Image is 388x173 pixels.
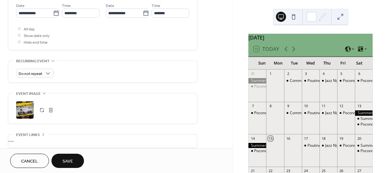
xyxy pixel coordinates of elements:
[270,57,286,70] div: Mon
[302,78,319,83] div: Poutine, Pints, and Open Mic Night at Slopeside Pub & Grill
[248,34,373,41] div: [DATE]
[355,110,373,116] div: Summerfest at Country Junction
[304,136,308,141] div: 17
[355,143,373,148] div: Summerfest at Country Junction
[268,104,273,108] div: 8
[268,71,273,76] div: 1
[8,134,197,148] div: •••
[319,78,337,83] div: Jazz Nights at Here & Now Brewing Company
[254,110,306,116] div: Pocono Historic Trolley Tours
[286,71,291,76] div: 2
[63,158,73,165] span: Save
[248,143,266,148] div: Summerfest at Country Junction
[286,57,302,70] div: Tue
[10,154,49,168] button: Cancel
[21,158,38,165] span: Cancel
[339,71,344,76] div: 5
[290,110,337,116] div: Community Concert Series
[250,104,255,108] div: 7
[248,148,266,154] div: Pocono Historic Trolley Tours
[62,3,71,9] span: Time
[321,71,326,76] div: 4
[268,136,273,141] div: 15
[337,78,355,83] div: Pocono Historic Trolley Tours
[24,39,48,46] span: Hide end time
[319,57,335,70] div: Thu
[290,78,337,83] div: Community Concert Series
[250,71,255,76] div: 31
[248,78,266,83] div: Summerfest at Country Junction
[302,110,319,116] div: Poutine, Pints, and Open Mic Night at Slopeside Pub & Grill
[337,143,355,148] div: Pocono Historic Trolley Tours
[16,90,41,97] span: Event image
[16,3,25,9] span: Date
[286,136,291,141] div: 16
[16,132,40,138] span: Event links
[355,122,373,127] div: Pocono Historic Trolley Tours
[16,58,50,65] span: Recurring event
[351,57,367,70] div: Sat
[24,26,35,33] span: All day
[254,84,306,89] div: Pocono Historic Trolley Tours
[106,3,114,9] span: Date
[357,136,361,141] div: 20
[319,110,337,116] div: Jazz Nights at Here & Now Brewing Company
[321,136,326,141] div: 18
[304,104,308,108] div: 10
[339,104,344,108] div: 12
[152,3,160,9] span: Time
[302,57,319,70] div: Wed
[357,71,361,76] div: 6
[284,110,302,116] div: Community Concert Series
[355,148,373,154] div: Pocono Historic Trolley Tours
[335,57,351,70] div: Fri
[355,116,373,121] div: Summerfest at Country Junction
[284,78,302,83] div: Community Concert Series
[286,104,291,108] div: 9
[355,78,373,83] div: Pocono Historic Trolley Tours
[304,71,308,76] div: 3
[357,104,361,108] div: 13
[250,136,255,141] div: 14
[254,57,270,70] div: Sun
[254,148,306,154] div: Pocono Historic Trolley Tours
[51,154,84,168] button: Save
[19,70,42,77] span: Do not repeat
[321,104,326,108] div: 11
[248,110,266,116] div: Pocono Historic Trolley Tours
[339,136,344,141] div: 19
[319,143,337,148] div: Jazz Nights at Here & Now Brewing Company
[302,143,319,148] div: Poutine, Pints, and Open Mic Night at Slopeside Pub & Grill
[248,84,266,89] div: Pocono Historic Trolley Tours
[337,110,355,116] div: Pocono Historic Trolley Tours
[24,33,50,39] span: Show date only
[16,101,34,119] div: ;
